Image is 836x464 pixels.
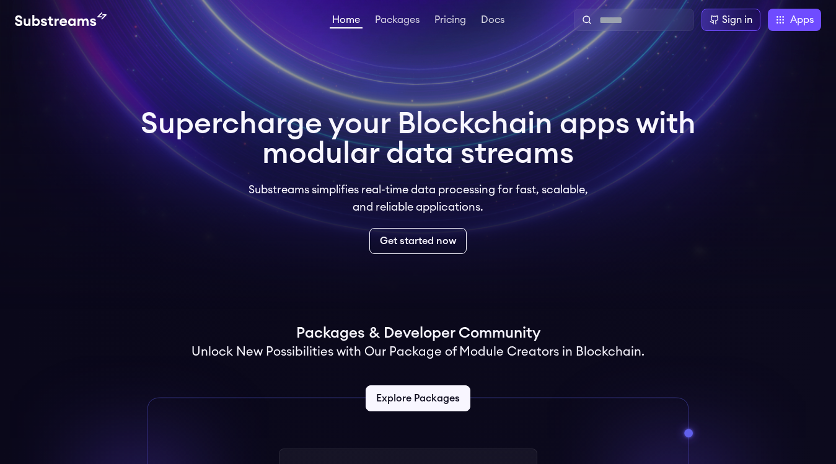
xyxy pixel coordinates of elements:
[330,15,363,28] a: Home
[702,9,760,31] a: Sign in
[296,323,540,343] h1: Packages & Developer Community
[372,15,422,27] a: Packages
[240,181,597,216] p: Substreams simplifies real-time data processing for fast, scalable, and reliable applications.
[790,12,814,27] span: Apps
[369,228,467,254] a: Get started now
[478,15,507,27] a: Docs
[432,15,469,27] a: Pricing
[722,12,752,27] div: Sign in
[141,109,696,169] h1: Supercharge your Blockchain apps with modular data streams
[15,12,107,27] img: Substream's logo
[366,385,470,411] a: Explore Packages
[191,343,645,361] h2: Unlock New Possibilities with Our Package of Module Creators in Blockchain.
